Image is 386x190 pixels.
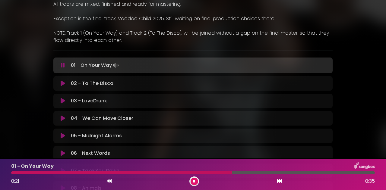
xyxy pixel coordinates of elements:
[71,115,133,122] p: 04 - We Can Move Closer
[71,61,120,70] p: 01 - On Your Way
[53,30,333,44] p: NOTE: Track 1 (On Your Way) and Track 2 (To The Disco), will be joined without a gap on the final...
[11,178,19,185] span: 0:21
[71,132,122,139] p: 05 - Midnight Alarms
[53,15,333,22] p: Exception is the final track, Voodoo Child 2025. Still waiting on final production choices there.
[71,150,110,157] p: 06 - Next Words
[71,97,107,104] p: 03 - LoveDrunk
[53,1,333,8] p: All tracks are mixed, finished and ready for mastering.
[11,163,54,170] p: 01 - On Your Way
[112,61,120,70] img: waveform4.gif
[71,80,113,87] p: 02 - To The Disco
[354,162,375,170] img: songbox-logo-white.png
[365,178,375,185] span: 0:35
